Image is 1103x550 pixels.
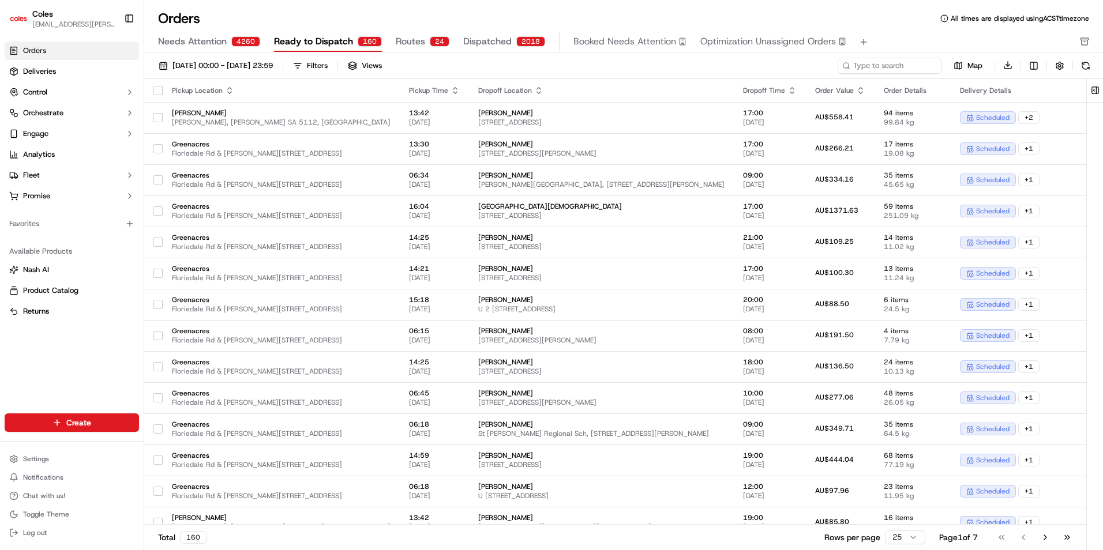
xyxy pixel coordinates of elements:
div: Order Details [884,86,941,95]
span: Routes [396,35,425,48]
button: ColesColes[EMAIL_ADDRESS][PERSON_NAME][PERSON_NAME][DOMAIN_NAME] [5,5,119,32]
div: + 1 [1018,329,1040,342]
span: [STREET_ADDRESS] [478,460,725,469]
span: 14:25 [409,233,460,242]
span: Log out [23,528,47,537]
span: scheduled [976,487,1010,496]
span: Greenacres [172,202,391,211]
button: Promise [5,187,139,205]
span: scheduled [976,175,1010,184]
span: [DATE] [409,242,460,251]
span: St [PERSON_NAME] Regional Sch, [STREET_ADDRESS][PERSON_NAME] [478,429,725,438]
span: AU$191.50 [815,330,854,340]
span: Dispatched [463,35,512,48]
img: 1736555255976-a54dd68f-1ca7-489b-9aae-adbdc363a1c4 [12,110,32,131]
div: Delivery Details [960,86,1098,95]
div: + 1 [1018,205,1040,217]
span: [DATE] [409,180,460,189]
span: Greenacres [172,357,391,367]
div: + 1 [1018,142,1040,155]
span: 10.13 kg [884,367,941,376]
div: Available Products [5,242,139,261]
span: Greenacres [172,171,391,180]
span: [PERSON_NAME] [478,108,725,118]
span: Booked Needs Attention [573,35,676,48]
button: [DATE] 00:00 - [DATE] 23:59 [153,58,278,74]
span: [STREET_ADDRESS][PERSON_NAME] [478,398,725,407]
span: [DATE] [743,460,797,469]
span: 13:42 [409,513,460,522]
span: 7.79 kg [884,336,941,345]
span: Orchestrate [23,108,63,118]
span: 13:30 [409,140,460,149]
span: Returns [23,306,49,317]
button: Log out [5,525,139,541]
span: 06:15 [409,326,460,336]
span: AU$109.25 [815,237,854,246]
span: scheduled [976,144,1010,153]
div: Pickup Location [172,86,391,95]
span: Greenacres [172,295,391,304]
div: Total [158,531,207,544]
div: 📗 [12,168,21,178]
span: Coles [32,8,53,20]
span: 06:18 [409,482,460,491]
span: [PERSON_NAME] [478,264,725,273]
div: 💻 [97,168,107,178]
span: 94 items [884,108,941,118]
span: [GEOGRAPHIC_DATA][DEMOGRAPHIC_DATA] [478,202,725,211]
div: + 1 [1018,454,1040,466]
div: Page 1 of 7 [939,532,978,543]
button: Settings [5,451,139,467]
span: Floriedale Rd & [PERSON_NAME][STREET_ADDRESS] [172,491,391,500]
span: [DATE] [409,460,460,469]
span: Floriedale Rd & [PERSON_NAME][STREET_ADDRESS] [172,367,391,376]
span: AU$349.71 [815,424,854,433]
span: 45.65 kg [884,180,941,189]
span: Views [362,61,382,71]
span: [DATE] [743,149,797,158]
span: 10:00 [743,389,797,398]
div: 24 [430,36,449,47]
span: Control [23,87,47,97]
span: [STREET_ADDRESS] [478,242,725,251]
span: scheduled [976,300,1010,309]
a: Nash AI [9,265,134,275]
span: 59 items [884,202,941,211]
span: [STREET_ADDRESS][PERSON_NAME][PERSON_NAME] [478,522,725,532]
span: U 2 [STREET_ADDRESS] [478,304,725,314]
span: 17:00 [743,264,797,273]
span: [DATE] [409,149,460,158]
span: Map [967,61,982,71]
span: scheduled [976,362,1010,371]
span: 19:00 [743,513,797,522]
input: Type to search [838,58,941,74]
span: [PERSON_NAME] [478,420,725,429]
span: 17:00 [743,108,797,118]
span: scheduled [976,424,1010,434]
span: [STREET_ADDRESS][PERSON_NAME] [478,149,725,158]
a: 💻API Documentation [93,163,190,183]
a: 📗Knowledge Base [7,163,93,183]
span: Analytics [23,149,55,160]
span: [PERSON_NAME] [478,482,725,491]
div: + 1 [1018,298,1040,311]
span: 20:00 [743,295,797,304]
div: Dropoff Location [478,86,725,95]
span: AU$334.16 [815,175,854,184]
span: [STREET_ADDRESS] [478,367,725,376]
span: scheduled [976,331,1010,340]
img: Coles [9,9,28,28]
span: scheduled [976,113,1010,122]
span: 11.02 kg [884,242,941,251]
div: Pickup Time [409,86,460,95]
span: [DATE] [743,180,797,189]
span: 15:18 [409,295,460,304]
span: [DATE] [409,118,460,127]
span: 68 items [884,451,941,460]
span: 23 items [884,482,941,491]
span: Floriedale Rd & [PERSON_NAME][STREET_ADDRESS] [172,149,391,158]
span: 13:42 [409,108,460,118]
span: [PERSON_NAME] [172,108,391,118]
span: All times are displayed using ACST timezone [951,14,1089,23]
